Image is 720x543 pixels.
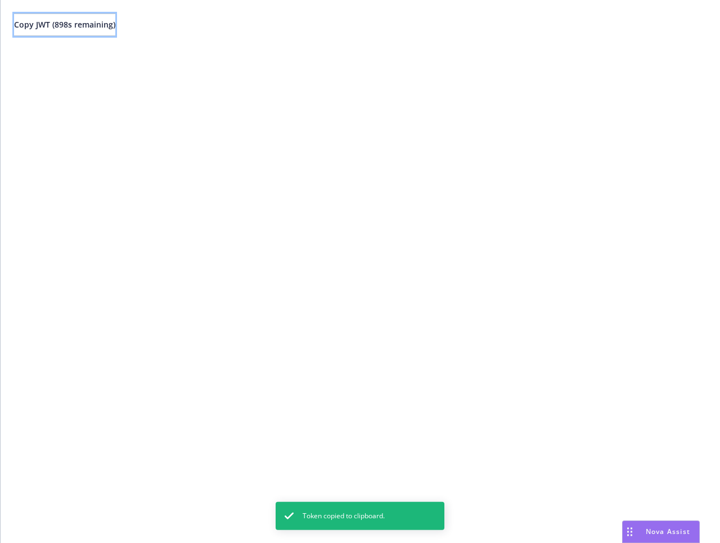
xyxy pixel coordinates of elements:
button: Nova Assist [622,521,700,543]
div: Drag to move [623,521,637,542]
button: Copy JWT (898s remaining) [14,13,115,36]
span: Token copied to clipboard. [303,511,385,521]
span: Copy JWT ( 898 s remaining) [14,19,115,30]
span: Nova Assist [646,527,690,536]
